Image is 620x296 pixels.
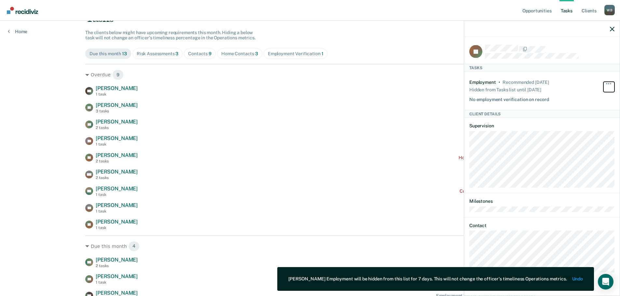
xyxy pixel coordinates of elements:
[96,290,138,296] span: [PERSON_NAME]
[604,5,615,15] button: Profile dropdown button
[469,123,614,128] dt: Supervision
[96,92,138,97] div: 1 task
[96,169,138,175] span: [PERSON_NAME]
[175,51,178,56] span: 3
[96,152,138,158] span: [PERSON_NAME]
[459,155,535,161] div: Home contact recommended [DATE]
[96,225,138,230] div: 1 task
[464,110,620,118] div: Client Details
[96,125,138,130] div: 2 tasks
[96,202,138,208] span: [PERSON_NAME]
[572,276,583,282] button: Undo
[96,273,138,279] span: [PERSON_NAME]
[96,186,138,192] span: [PERSON_NAME]
[469,94,549,102] div: No employment verification on record
[188,51,212,57] div: Contacts
[96,280,138,285] div: 1 task
[221,51,258,57] div: Home Contacts
[85,11,535,25] div: Tasks
[96,159,138,163] div: 2 tasks
[268,51,324,57] div: Employment Verification
[209,51,212,56] span: 9
[469,79,496,85] div: Employment
[112,70,124,80] span: 9
[85,30,255,41] span: The clients below might have upcoming requirements this month. Hiding a below task will not chang...
[604,5,615,15] div: W B
[8,29,27,34] a: Home
[464,64,620,71] div: Tasks
[122,51,127,56] span: 13
[469,85,541,94] div: Hidden from Tasks list until [DATE]
[96,175,138,180] div: 2 tasks
[96,119,138,125] span: [PERSON_NAME]
[469,199,614,204] dt: Milestones
[288,276,567,282] div: [PERSON_NAME] Employment will be hidden from this list for 7 days. This will not change the offic...
[96,109,138,113] div: 3 tasks
[7,7,38,14] img: Recidiviz
[96,85,138,91] span: [PERSON_NAME]
[96,264,138,268] div: 2 tasks
[255,51,258,56] span: 3
[503,79,549,85] div: Recommended 6 months ago
[85,241,535,251] div: Due this month
[85,70,535,80] div: Overdue
[137,51,179,57] div: Risk Assessments
[96,135,138,141] span: [PERSON_NAME]
[96,102,138,108] span: [PERSON_NAME]
[322,51,324,56] span: 1
[96,142,138,147] div: 1 task
[598,274,613,290] div: Open Intercom Messenger
[90,51,127,57] div: Due this month
[96,257,138,263] span: [PERSON_NAME]
[499,79,500,85] div: •
[96,192,138,197] div: 1 task
[128,241,140,251] span: 4
[460,188,535,194] div: Contact recommended a month ago
[469,223,614,228] dt: Contact
[96,219,138,225] span: [PERSON_NAME]
[96,209,138,213] div: 1 task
